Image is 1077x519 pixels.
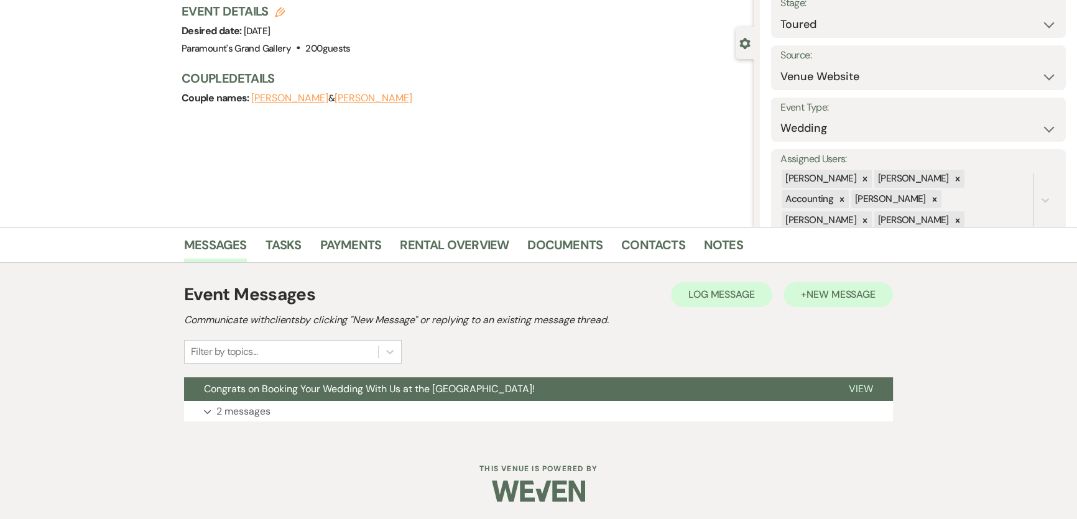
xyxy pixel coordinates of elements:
[874,211,951,229] div: [PERSON_NAME]
[182,91,251,104] span: Couple names:
[688,288,755,301] span: Log Message
[191,344,257,359] div: Filter by topics...
[244,25,270,37] span: [DATE]
[400,235,509,262] a: Rental Overview
[320,235,382,262] a: Payments
[492,469,585,513] img: Weven Logo
[184,377,829,401] button: Congrats on Booking Your Wedding With Us at the [GEOGRAPHIC_DATA]!
[874,170,951,188] div: [PERSON_NAME]
[739,37,751,48] button: Close lead details
[182,24,244,37] span: Desired date:
[780,150,1056,168] label: Assigned Users:
[851,190,928,208] div: [PERSON_NAME]
[305,42,350,55] span: 200 guests
[251,92,412,104] span: &
[266,235,302,262] a: Tasks
[184,401,893,422] button: 2 messages
[782,170,858,188] div: [PERSON_NAME]
[216,403,270,420] p: 2 messages
[335,93,412,103] button: [PERSON_NAME]
[829,377,893,401] button: View
[704,235,743,262] a: Notes
[780,47,1056,65] label: Source:
[621,235,685,262] a: Contacts
[204,382,535,395] span: Congrats on Booking Your Wedding With Us at the [GEOGRAPHIC_DATA]!
[184,282,315,308] h1: Event Messages
[671,282,772,307] button: Log Message
[182,2,351,20] h3: Event Details
[849,382,873,395] span: View
[251,93,328,103] button: [PERSON_NAME]
[527,235,603,262] a: Documents
[182,42,291,55] span: Paramount's Grand Gallery
[782,190,835,208] div: Accounting
[807,288,876,301] span: New Message
[182,70,741,87] h3: Couple Details
[783,282,893,307] button: +New Message
[184,235,247,262] a: Messages
[782,211,858,229] div: [PERSON_NAME]
[780,99,1056,117] label: Event Type:
[184,313,893,328] h2: Communicate with clients by clicking "New Message" or replying to an existing message thread.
